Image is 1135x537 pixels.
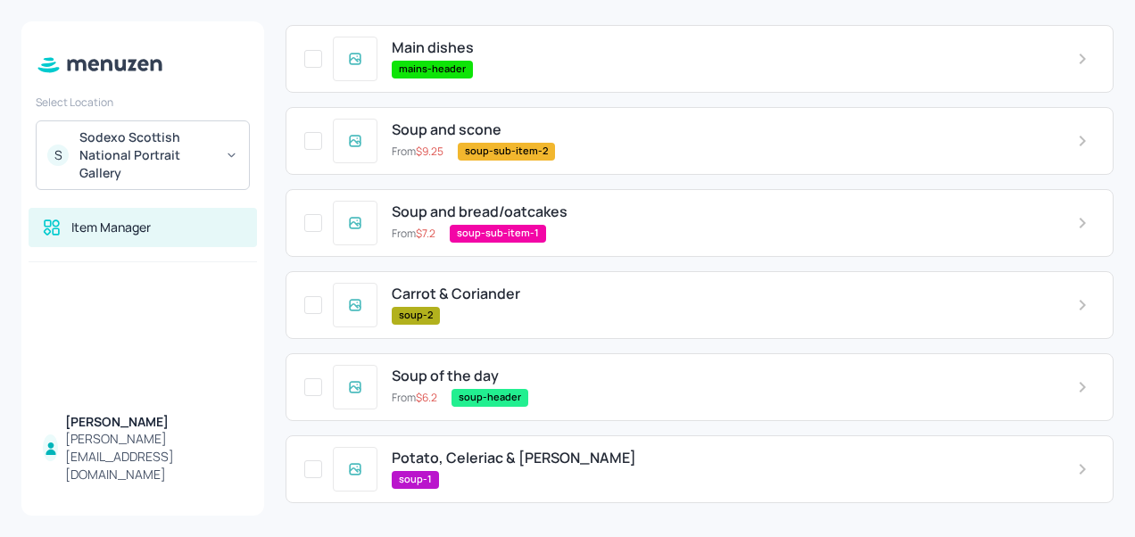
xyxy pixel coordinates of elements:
p: From [392,390,437,406]
span: soup-1 [392,472,439,487]
span: Soup and bread/oatcakes [392,203,567,220]
span: soup-2 [392,308,440,323]
div: S [47,145,69,166]
span: $ 6.2 [416,390,437,405]
div: [PERSON_NAME][EMAIL_ADDRESS][DOMAIN_NAME] [65,430,243,483]
span: Soup of the day [392,368,499,384]
span: Potato, Celeriac & [PERSON_NAME] [392,450,636,467]
div: Sodexo Scottish National Portrait Gallery [79,128,214,182]
span: $ 7.2 [416,226,435,241]
span: Main dishes [392,39,474,56]
span: $ 9.25 [416,144,443,159]
span: mains-header [392,62,473,77]
span: soup-sub-item-2 [458,144,555,159]
div: [PERSON_NAME] [65,413,243,431]
span: soup-sub-item-1 [450,226,546,241]
span: Carrot & Coriander [392,285,520,302]
p: From [392,144,443,160]
div: Item Manager [71,219,151,236]
span: soup-header [452,390,528,405]
p: From [392,226,435,242]
div: Select Location [36,95,250,110]
span: Soup and scone [392,121,501,138]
